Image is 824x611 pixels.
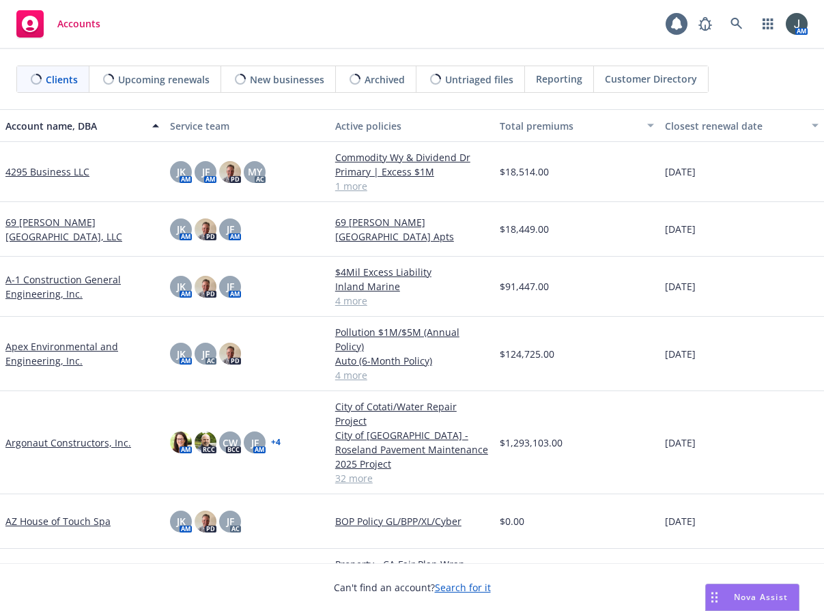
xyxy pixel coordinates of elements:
span: $18,514.00 [500,165,549,179]
img: photo [195,511,216,532]
div: Total premiums [500,119,638,133]
a: Commodity Wy & Dividend Dr [335,150,489,165]
span: JK [177,222,186,236]
a: AZ House of Touch Spa [5,514,111,528]
div: Account name, DBA [5,119,144,133]
img: photo [195,218,216,240]
a: 4 more [335,368,489,382]
span: [DATE] [665,279,696,294]
a: City of Cotati/Water Repair Project [335,399,489,428]
button: Nova Assist [705,584,799,611]
span: [DATE] [665,436,696,450]
img: photo [195,276,216,298]
span: JF [227,279,234,294]
span: Clients [46,72,78,87]
div: Closest renewal date [665,119,804,133]
a: City of [GEOGRAPHIC_DATA] - Roseland Pavement Maintenance 2025 Project [335,428,489,471]
span: $1,293,103.00 [500,436,563,450]
span: [DATE] [665,165,696,179]
button: Active policies [330,109,494,142]
span: $18,449.00 [500,222,549,236]
a: 69 [PERSON_NAME][GEOGRAPHIC_DATA], LLC [5,215,159,244]
div: Drag to move [706,584,723,610]
a: Apex Environmental and Engineering, Inc. [5,339,159,368]
span: [DATE] [665,222,696,236]
a: A-1 Construction General Engineering, Inc. [5,272,159,301]
span: JF [227,514,234,528]
a: 4 more [335,294,489,308]
button: Total premiums [494,109,659,142]
a: Property - CA Fair Plan Wrap Policy [335,557,489,586]
span: JK [177,347,186,361]
a: Primary | Excess $1M [335,165,489,179]
span: Customer Directory [605,72,697,86]
span: Nova Assist [734,591,788,603]
span: CW [223,436,238,450]
a: 32 more [335,471,489,485]
span: Upcoming renewals [118,72,210,87]
span: $0.00 [500,514,524,528]
a: BOP Policy GL/BPP/XL/Cyber [335,514,489,528]
a: Argonaut Constructors, Inc. [5,436,131,450]
span: [DATE] [665,514,696,528]
span: JF [251,436,259,450]
span: $124,725.00 [500,347,554,361]
span: [DATE] [665,347,696,361]
a: Search for it [435,581,491,594]
button: Closest renewal date [659,109,824,142]
a: + 4 [271,438,281,446]
span: MY [248,165,262,179]
a: 4295 Business LLC [5,165,89,179]
img: photo [786,13,808,35]
img: photo [219,343,241,365]
span: JK [177,514,186,528]
span: JF [227,222,234,236]
a: 69 [PERSON_NAME][GEOGRAPHIC_DATA] Apts [335,215,489,244]
span: New businesses [250,72,324,87]
span: JK [177,279,186,294]
a: Report a Bug [692,10,719,38]
span: JF [202,165,210,179]
a: Pollution $1M/$5M (Annual Policy) [335,325,489,354]
div: Active policies [335,119,489,133]
span: Can't find an account? [334,580,491,595]
button: Service team [165,109,329,142]
a: Switch app [754,10,782,38]
a: Inland Marine [335,279,489,294]
img: photo [219,161,241,183]
a: 1 more [335,179,489,193]
span: JK [177,165,186,179]
img: photo [195,431,216,453]
a: Search [723,10,750,38]
span: Accounts [57,18,100,29]
img: photo [170,431,192,453]
span: $91,447.00 [500,279,549,294]
span: Reporting [536,72,582,86]
a: $4Mil Excess Liability [335,265,489,279]
span: Untriaged files [445,72,513,87]
a: Accounts [11,5,106,43]
div: Service team [170,119,324,133]
a: Auto (6-Month Policy) [335,354,489,368]
span: Archived [365,72,405,87]
span: JF [202,347,210,361]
